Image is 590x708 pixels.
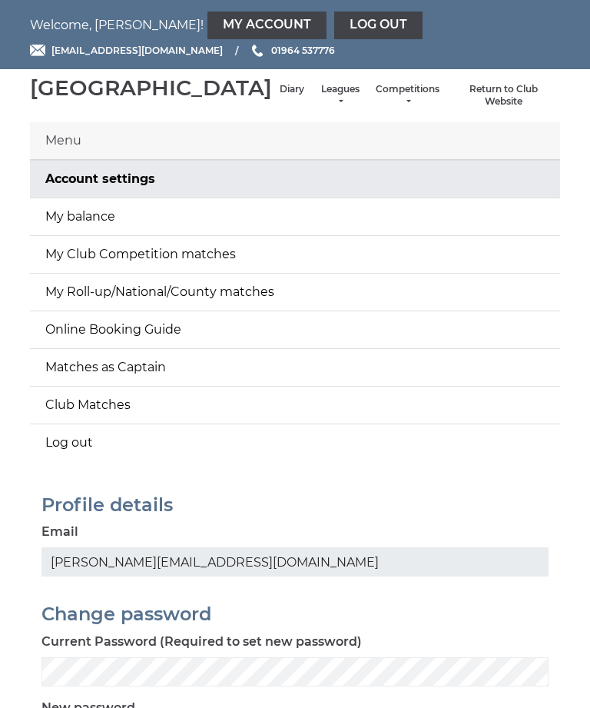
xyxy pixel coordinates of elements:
a: My Roll-up/National/County matches [30,274,560,311]
a: Phone us 01964 537776 [250,43,335,58]
a: Log out [30,424,560,461]
a: Competitions [376,83,439,108]
a: Email [EMAIL_ADDRESS][DOMAIN_NAME] [30,43,223,58]
a: Log out [334,12,423,39]
label: Current Password (Required to set new password) [41,633,362,651]
div: [GEOGRAPHIC_DATA] [30,76,272,100]
a: My Club Competition matches [30,236,560,273]
a: My balance [30,198,560,235]
img: Phone us [252,45,263,57]
span: 01964 537776 [271,45,335,56]
label: Email [41,523,78,541]
a: Online Booking Guide [30,311,560,348]
a: Leagues [320,83,360,108]
a: Account settings [30,161,560,198]
a: Club Matches [30,387,560,424]
h2: Profile details [41,495,549,515]
span: [EMAIL_ADDRESS][DOMAIN_NAME] [51,45,223,56]
nav: Welcome, [PERSON_NAME]! [30,12,560,39]
a: Return to Club Website [455,83,552,108]
a: My Account [207,12,326,39]
div: Menu [30,122,560,160]
a: Matches as Captain [30,349,560,386]
a: Diary [280,83,304,96]
img: Email [30,45,45,56]
h2: Change password [41,604,549,624]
